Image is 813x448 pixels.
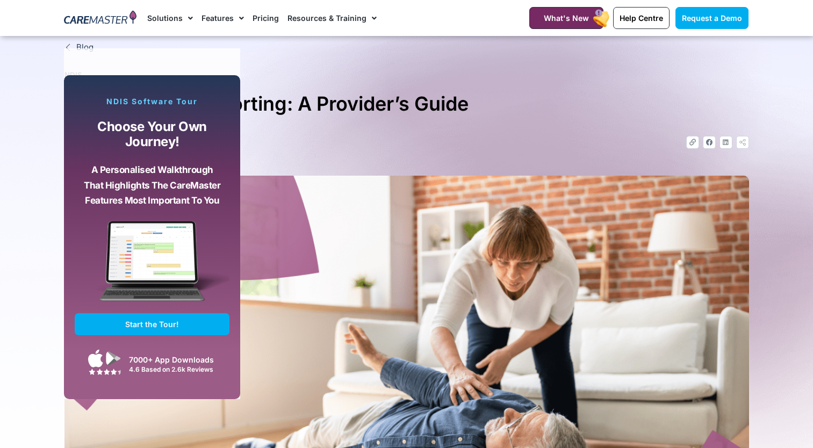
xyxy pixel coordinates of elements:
[83,162,221,208] p: A personalised walkthrough that highlights the CareMaster features most important to you
[613,7,670,29] a: Help Centre
[83,119,221,150] p: Choose your own journey!
[75,221,229,313] img: CareMaster Software Mockup on Screen
[75,97,229,106] p: NDIS Software Tour
[64,88,749,120] h1: NDIS Incident Reporting: A Provider’s Guide
[106,350,121,366] img: Google Play App Icon
[544,13,589,23] span: What's New
[125,320,179,329] span: Start the Tour!
[129,365,224,373] div: 4.6 Based on 2.6k Reviews
[529,7,603,29] a: What's New
[74,41,93,54] span: Blog
[89,368,121,375] img: Google Play Store App Review Stars
[129,354,224,365] div: 7000+ App Downloads
[64,41,749,54] a: Blog
[682,13,742,23] span: Request a Demo
[75,313,229,335] a: Start the Tour!
[88,349,103,367] img: Apple App Store Icon
[64,10,136,26] img: CareMaster Logo
[620,13,663,23] span: Help Centre
[675,7,749,29] a: Request a Demo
